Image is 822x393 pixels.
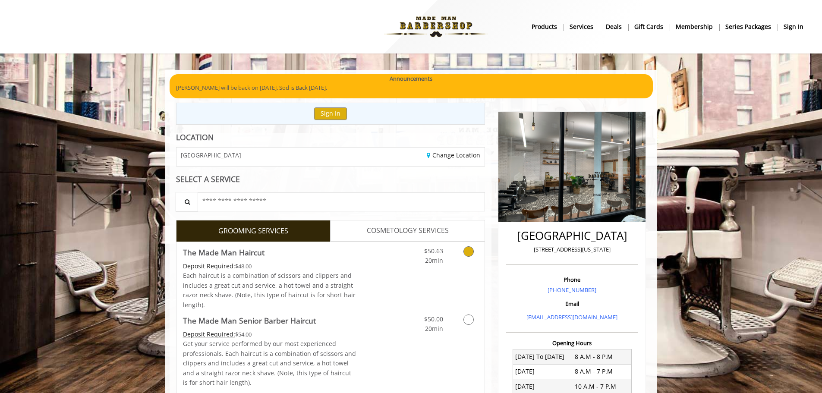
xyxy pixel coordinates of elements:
img: Made Man Barbershop logo [377,3,495,50]
span: $50.63 [424,247,443,255]
span: Each haircut is a combination of scissors and clippers and includes a great cut and service, a ho... [183,271,356,308]
b: LOCATION [176,132,214,142]
td: 8 A.M - 7 P.M [572,364,632,379]
a: Gift cardsgift cards [628,20,670,33]
span: COSMETOLOGY SERVICES [367,225,449,236]
a: [EMAIL_ADDRESS][DOMAIN_NAME] [526,313,617,321]
b: Services [570,22,593,31]
span: $50.00 [424,315,443,323]
b: Series packages [725,22,771,31]
a: sign insign in [778,20,809,33]
button: Service Search [176,192,198,211]
b: products [532,22,557,31]
h3: Phone [508,277,636,283]
span: This service needs some Advance to be paid before we block your appointment [183,262,235,270]
b: The Made Man Haircut [183,246,265,258]
span: [GEOGRAPHIC_DATA] [181,152,241,158]
b: Membership [676,22,713,31]
a: Change Location [427,151,480,159]
span: GROOMING SERVICES [218,226,288,237]
td: 8 A.M - 8 P.M [572,349,632,364]
span: 20min [425,324,443,333]
h2: [GEOGRAPHIC_DATA] [508,230,636,242]
a: ServicesServices [564,20,600,33]
span: This service needs some Advance to be paid before we block your appointment [183,330,235,338]
td: [DATE] [513,364,572,379]
a: Series packagesSeries packages [719,20,778,33]
div: $54.00 [183,330,356,339]
a: Productsproducts [526,20,564,33]
p: [STREET_ADDRESS][US_STATE] [508,245,636,254]
b: sign in [784,22,803,31]
b: gift cards [634,22,663,31]
b: Announcements [390,74,432,83]
a: MembershipMembership [670,20,719,33]
td: [DATE] To [DATE] [513,349,572,364]
div: SELECT A SERVICE [176,175,485,183]
button: Sign In [314,107,347,120]
b: The Made Man Senior Barber Haircut [183,314,316,327]
p: [PERSON_NAME] will be back on [DATE]. Sod is Back [DATE]. [176,83,646,92]
div: $48.00 [183,261,356,271]
a: [PHONE_NUMBER] [548,286,596,294]
a: DealsDeals [600,20,628,33]
h3: Email [508,301,636,307]
p: Get your service performed by our most experienced professionals. Each haircut is a combination o... [183,339,356,387]
h3: Opening Hours [506,340,638,346]
span: 20min [425,256,443,264]
b: Deals [606,22,622,31]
